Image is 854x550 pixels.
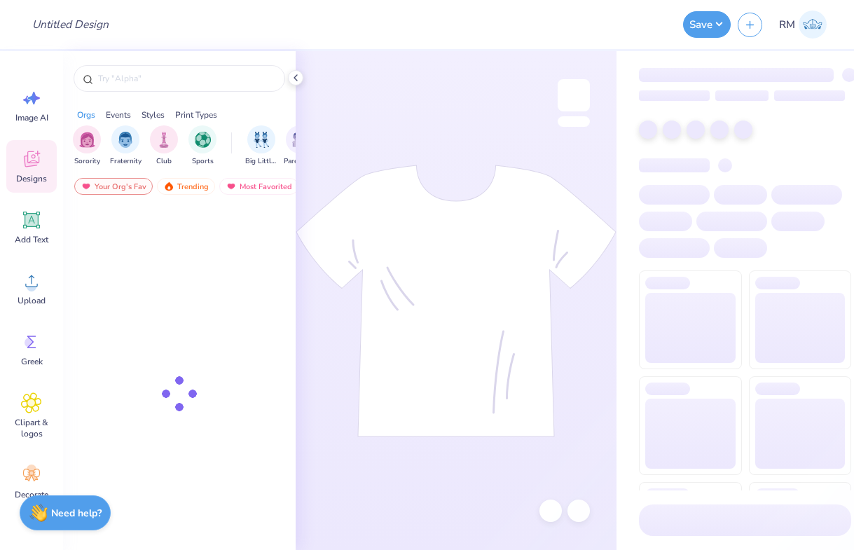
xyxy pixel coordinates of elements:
div: Most Favorited [219,178,298,195]
img: Parent's Weekend Image [292,132,308,148]
img: tee-skeleton.svg [296,165,617,437]
button: filter button [284,125,316,167]
div: Print Types [175,109,217,121]
span: RM [779,17,795,33]
div: filter for Sorority [73,125,101,167]
button: filter button [245,125,277,167]
span: Greek [21,356,43,367]
div: Events [106,109,131,121]
a: RM [773,11,833,39]
img: Sports Image [195,132,211,148]
div: filter for Club [150,125,178,167]
div: Orgs [77,109,95,121]
button: filter button [73,125,101,167]
span: Sports [192,156,214,167]
span: Clipart & logos [8,417,55,439]
span: Fraternity [110,156,142,167]
button: filter button [150,125,178,167]
span: Image AI [15,112,48,123]
button: Save [683,11,731,38]
strong: Need help? [51,507,102,520]
span: Sorority [74,156,100,167]
button: filter button [110,125,142,167]
img: Big Little Reveal Image [254,132,269,148]
input: Untitled Design [21,11,124,39]
span: Big Little Reveal [245,156,277,167]
input: Try "Alpha" [97,71,276,85]
div: filter for Sports [188,125,216,167]
div: filter for Fraternity [110,125,142,167]
span: Upload [18,295,46,306]
div: Trending [157,178,215,195]
img: Raghav Manuja [799,11,827,39]
img: most_fav.gif [81,181,92,191]
div: filter for Parent's Weekend [284,125,316,167]
span: Club [156,156,172,167]
span: Add Text [15,234,48,245]
div: Styles [142,109,165,121]
div: Your Org's Fav [74,178,153,195]
div: filter for Big Little Reveal [245,125,277,167]
button: filter button [188,125,216,167]
img: trending.gif [163,181,174,191]
img: Club Image [156,132,172,148]
span: Designs [16,173,47,184]
img: most_fav.gif [226,181,237,191]
span: Decorate [15,489,48,500]
img: Sorority Image [79,132,95,148]
span: Parent's Weekend [284,156,316,167]
img: Fraternity Image [118,132,133,148]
